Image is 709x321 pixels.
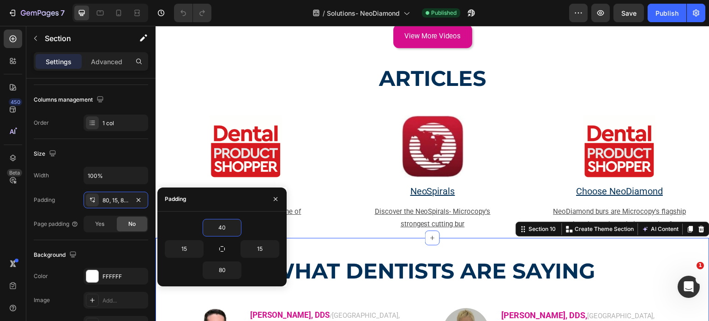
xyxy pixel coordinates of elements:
div: Color [34,272,48,280]
button: AI Content [485,198,525,209]
div: Padding [165,195,186,203]
strong: ARTICLES [223,39,331,66]
span: / [323,8,325,18]
p: View More Videos [249,4,306,17]
strong: [PERSON_NAME], DDS, [346,285,432,294]
div: Columns management [34,94,106,106]
p: Settings [46,57,72,67]
a: Discover the NeoSpirals- Microcopy's strongest cutting bur [219,182,335,202]
div: Background [34,249,78,261]
input: Auto [84,167,148,184]
a: burs [112,194,125,202]
div: Add... [102,297,146,305]
input: Auto [165,241,203,257]
strong: [PERSON_NAME], DDS [95,285,174,294]
div: Order [34,119,49,127]
p: Section [45,33,120,44]
div: 80, 15, 80, 15 [102,196,129,205]
span: Save [621,9,637,17]
span: No [128,220,136,228]
div: Beta [7,169,22,176]
div: Image [34,296,50,304]
img: gempages_578310457245303749-b90a2266-635a-4ea6-b5ac-19b09f93ce5d.png [241,90,313,152]
span: Published [431,9,457,17]
p: Advanced [91,57,122,67]
iframe: Design area [156,26,709,321]
div: Padding [34,196,55,204]
a: Choose NeoDiamond [421,160,507,171]
iframe: Intercom live chat [678,276,700,298]
img: gempages_578310457245303749-eccfd38f-634c-4d4c-b365-0005d0a49742.png [54,90,126,152]
u: Learn about Microcopy's new line of Minimally Invasive [34,182,145,202]
div: Section 10 [372,199,403,207]
div: 450 [9,98,22,106]
strong: WHAT DENTISTS ARE SAYING [114,232,439,258]
span: 1 [697,262,704,269]
div: Undo/Redo [174,4,211,22]
div: FFFFFF [102,273,146,281]
input: Auto [241,241,279,257]
p: Create Theme Section [420,199,479,207]
span: Solutions- NeoDiamond [327,8,400,18]
a: NeoSpirals [254,160,299,171]
input: Auto [203,219,241,236]
input: Auto [203,262,241,279]
button: Save [613,4,644,22]
span: Yes [95,220,104,228]
p: 7 [60,7,65,18]
a: NeoDiamond burs are Microcopy's flagship product- learn about their many benfits [397,182,530,202]
img: gempages_578310457245303749-eccfd38f-634c-4d4c-b365-0005d0a49742.png [428,90,500,152]
div: 1 col [102,119,146,127]
div: Page padding [34,220,78,228]
button: 7 [4,4,69,22]
button: Publish [648,4,686,22]
div: Size [34,148,58,160]
a: Minimally Invasive [52,160,128,171]
span: / [174,286,176,293]
div: Width [34,171,49,180]
div: Publish [655,8,679,18]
